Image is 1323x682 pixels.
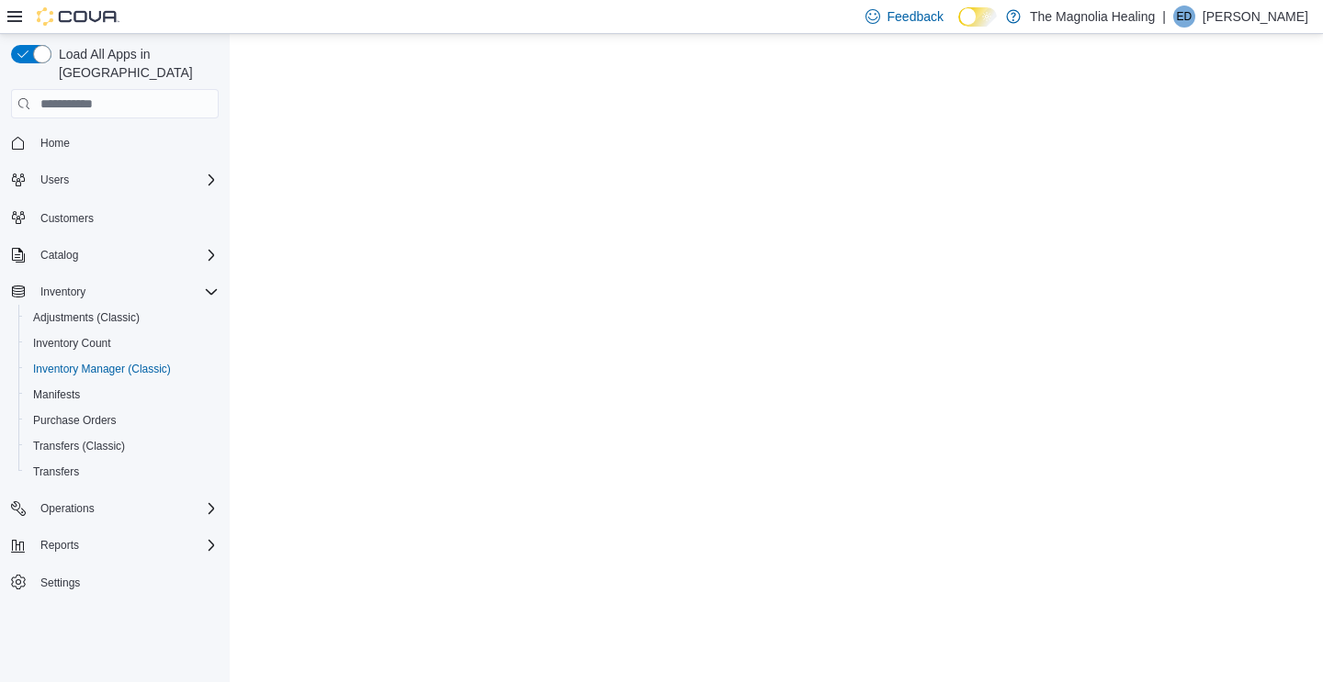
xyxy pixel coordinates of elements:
span: Adjustments (Classic) [33,310,140,325]
a: Settings [33,572,87,594]
a: Customers [33,207,101,229]
a: Purchase Orders [26,409,124,431]
a: Home [33,132,77,154]
button: Reports [4,532,226,558]
div: Evan Dailey [1173,6,1195,28]
span: Purchase Orders [26,409,219,431]
span: Reports [40,538,79,553]
span: Catalog [33,244,219,266]
a: Inventory Count [26,332,119,354]
button: Catalog [4,242,226,268]
p: | [1162,6,1166,28]
button: Adjustments (Classic) [18,305,226,330]
button: Catalog [33,244,85,266]
span: Transfers [33,464,79,479]
span: Settings [33,571,219,594]
p: [PERSON_NAME] [1203,6,1308,28]
button: Inventory [4,279,226,305]
span: Manifests [33,387,80,402]
button: Customers [4,204,226,230]
span: Dark Mode [958,27,959,28]
span: Inventory [40,285,85,299]
span: Inventory Count [33,336,111,351]
button: Inventory [33,281,93,303]
button: Inventory Count [18,330,226,356]
span: Inventory [33,281,219,303]
span: Inventory Manager (Classic) [33,362,171,376]
button: Users [33,169,76,191]
span: Users [40,173,69,187]
span: Feedback [888,7,944,26]
button: Transfers [18,459,226,485]
button: Operations [33,498,102,520]
span: Load All Apps in [GEOGRAPHIC_DATA] [51,45,219,82]
a: Inventory Manager (Classic) [26,358,178,380]
span: Purchase Orders [33,413,117,428]
button: Operations [4,496,226,521]
button: Home [4,129,226,156]
img: Cova [37,7,119,26]
button: Settings [4,569,226,596]
span: ED [1177,6,1193,28]
button: Manifests [18,382,226,408]
button: Users [4,167,226,193]
span: Inventory Count [26,332,219,354]
button: Transfers (Classic) [18,433,226,459]
p: The Magnolia Healing [1030,6,1155,28]
nav: Complex example [11,122,219,643]
span: Manifests [26,384,219,406]
span: Home [40,136,70,151]
span: Operations [33,498,219,520]
span: Transfers (Classic) [33,439,125,453]
input: Dark Mode [958,7,997,27]
a: Transfers [26,461,86,483]
span: Customers [33,206,219,229]
a: Transfers (Classic) [26,435,132,457]
span: Home [33,131,219,154]
span: Users [33,169,219,191]
button: Inventory Manager (Classic) [18,356,226,382]
span: Catalog [40,248,78,263]
span: Settings [40,576,80,590]
a: Manifests [26,384,87,406]
span: Transfers (Classic) [26,435,219,457]
span: Adjustments (Classic) [26,307,219,329]
span: Inventory Manager (Classic) [26,358,219,380]
span: Reports [33,534,219,556]
button: Reports [33,534,86,556]
span: Customers [40,211,94,226]
a: Adjustments (Classic) [26,307,147,329]
button: Purchase Orders [18,408,226,433]
span: Operations [40,501,95,516]
span: Transfers [26,461,219,483]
